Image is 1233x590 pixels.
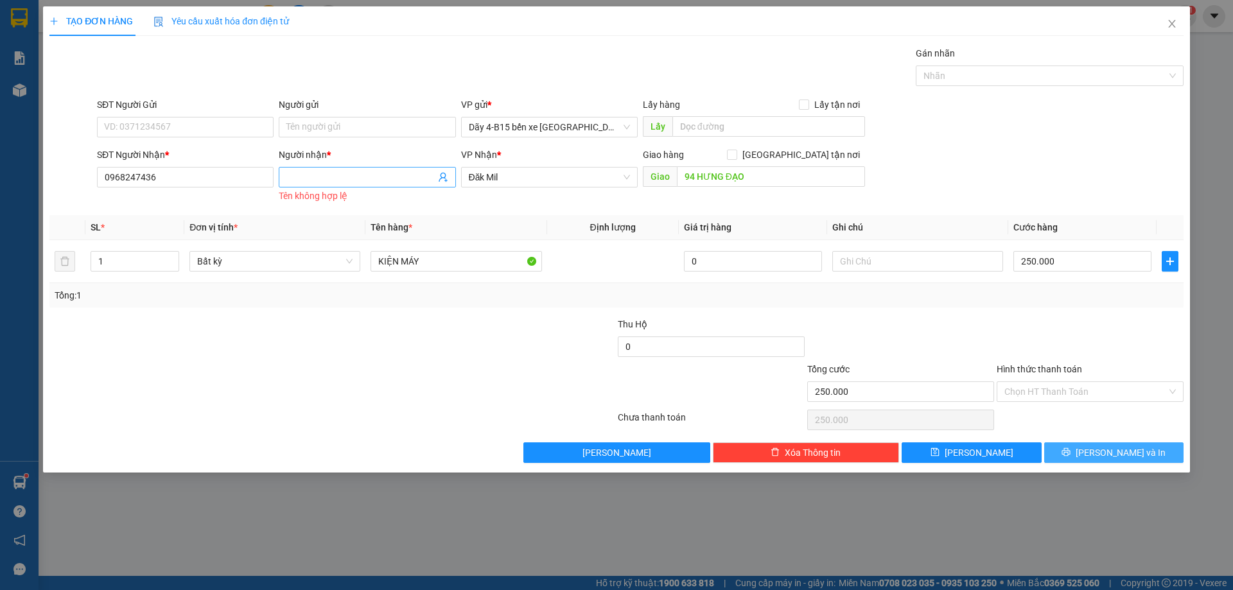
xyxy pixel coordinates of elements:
th: Ghi chú [827,215,1008,240]
span: Giao [643,166,677,187]
span: Lấy tận nơi [809,98,865,112]
span: Cước hàng [1013,222,1058,232]
span: VP Nhận [461,150,497,160]
div: Người nhận [279,148,455,162]
input: VD: Bàn, Ghế [371,251,541,272]
input: Dọc đường [672,116,865,137]
button: save[PERSON_NAME] [902,442,1041,463]
span: SL [91,222,101,232]
span: delete [771,447,780,458]
input: Dọc đường [677,166,865,187]
div: Tên hàng: THG, KIỆN ( : 6 ) [11,93,240,109]
span: Gửi: [11,12,31,26]
span: Tên hàng [371,222,412,232]
div: SĐT Người Gửi [97,98,274,112]
span: Bất kỳ [197,252,353,271]
span: Nhận: [150,12,181,26]
span: close [1167,19,1177,29]
span: Đơn vị tính [189,222,238,232]
span: Thu Hộ [618,319,647,329]
div: 0987726302 [150,42,240,60]
span: Giá trị hàng [684,222,731,232]
span: Lấy hàng [643,100,680,110]
span: Xóa Thông tin [785,446,841,460]
div: SĐT Người Nhận [97,148,274,162]
span: SL [156,92,173,110]
span: Yêu cầu xuất hóa đơn điện tử [153,16,289,26]
div: Cư Jút [150,11,240,26]
label: Hình thức thanh toán [997,364,1082,374]
div: Chưa thanh toán [616,410,806,433]
span: printer [1062,447,1071,458]
div: Dãy 4-B15 bến xe [GEOGRAPHIC_DATA] [11,11,141,42]
span: Giao hàng [643,150,684,160]
div: Tổng: 1 [55,288,476,302]
span: [GEOGRAPHIC_DATA] tận nơi [737,148,865,162]
span: Định lượng [590,222,636,232]
span: [PERSON_NAME] và In [1076,446,1166,460]
span: save [931,447,940,458]
span: Tổng cước [807,364,850,374]
div: Tên không hợp lệ [279,189,455,204]
span: plus [1162,256,1178,266]
label: Gán nhãn [916,48,955,58]
button: printer[PERSON_NAME] và In [1044,442,1184,463]
button: deleteXóa Thông tin [713,442,900,463]
button: plus [1162,251,1178,272]
span: user-add [438,172,448,182]
span: TẠO ĐƠN HÀNG [49,16,133,26]
img: icon [153,17,164,27]
div: Người gửi [279,98,455,112]
span: plus [49,17,58,26]
span: Dãy 4-B15 bến xe Miền Đông [469,117,630,137]
button: [PERSON_NAME] [523,442,710,463]
span: [PERSON_NAME] [582,446,651,460]
div: VP gửi [461,98,638,112]
div: 250.000 [148,67,241,85]
span: CC : [148,71,166,84]
input: Ghi Chú [832,251,1003,272]
div: ĐỨC [150,26,240,42]
span: Đăk Mil [469,168,630,187]
input: 0 [684,251,822,272]
button: delete [55,251,75,272]
span: Lấy [643,116,672,137]
button: Close [1154,6,1190,42]
span: [PERSON_NAME] [945,446,1013,460]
